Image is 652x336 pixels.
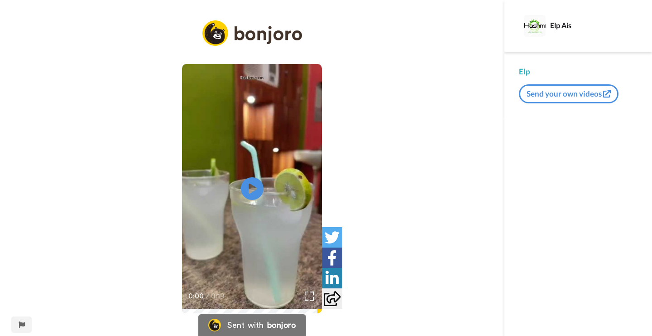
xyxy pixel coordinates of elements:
span: 0:00 [188,291,204,302]
img: logo_full.png [202,20,302,46]
div: Elp [519,66,638,77]
a: Bonjoro LogoSent withbonjoro [198,314,306,336]
span: 0:19 [211,291,227,302]
button: Send your own videos [519,84,618,103]
div: Elp Ais [550,21,637,29]
div: bonjoro [267,321,296,329]
img: Bonjoro Logo [208,319,221,331]
span: / [206,291,209,302]
img: Profile Image [524,15,546,37]
img: Full screen [305,292,314,301]
div: Sent with [227,321,264,329]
